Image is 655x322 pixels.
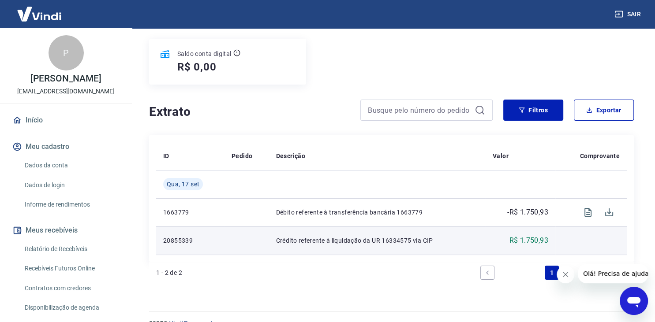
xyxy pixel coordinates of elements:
h5: R$ 0,00 [177,60,217,74]
span: Visualizar [577,202,599,223]
button: Filtros [503,100,563,121]
p: R$ 1.750,93 [509,235,548,246]
iframe: Fechar mensagem [557,266,574,283]
input: Busque pelo número do pedido [368,104,471,117]
a: Disponibilização de agenda [21,299,121,317]
span: Qua, 17 set [167,180,199,189]
ul: Pagination [477,262,627,283]
a: Dados da conta [21,156,121,174]
img: Vindi [11,0,68,27]
a: Contratos com credores [21,279,121,297]
a: Informe de rendimentos [21,196,121,214]
p: Comprovante [580,152,620,160]
a: Previous page [480,266,494,280]
button: Meus recebíveis [11,221,121,240]
a: Page 1 is your current page [545,266,559,280]
p: ID [163,152,169,160]
h4: Extrato [149,103,350,121]
p: Valor [493,152,509,160]
a: Dados de login [21,176,121,194]
div: P [49,35,84,70]
p: Descrição [276,152,305,160]
span: Download [599,202,620,223]
button: Exportar [574,100,634,121]
p: -R$ 1.750,93 [507,207,548,218]
p: [PERSON_NAME] [30,74,101,83]
p: Débito referente à transferência bancária 1663779 [276,208,478,217]
iframe: Mensagem da empresa [578,264,648,283]
span: Olá! Precisa de ajuda? [5,6,74,13]
iframe: Botão para abrir a janela de mensagens [620,287,648,315]
p: 20855339 [163,236,217,245]
p: Pedido [232,152,252,160]
p: 1663779 [163,208,217,217]
p: 1 - 2 de 2 [156,268,182,277]
a: Início [11,111,121,130]
button: Sair [613,6,644,22]
p: [EMAIL_ADDRESS][DOMAIN_NAME] [17,87,115,96]
p: Saldo conta digital [177,49,232,58]
button: Meu cadastro [11,137,121,156]
a: Relatório de Recebíveis [21,240,121,258]
p: Crédito referente à liquidação da UR 16334575 via CIP [276,236,478,245]
a: Recebíveis Futuros Online [21,259,121,278]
